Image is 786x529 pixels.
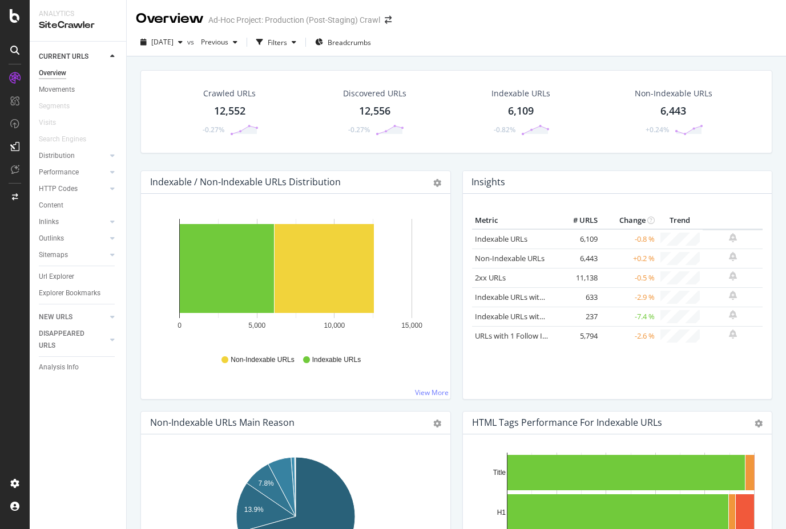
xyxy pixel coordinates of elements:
[755,420,763,428] div: gear
[415,388,449,397] a: View More
[39,133,86,145] div: Search Engines
[252,33,301,51] button: Filters
[208,14,380,26] div: Ad-Hoc Project: Production (Post-Staging) Crawl
[39,100,70,112] div: Segments
[39,233,107,245] a: Outlinks
[39,361,79,373] div: Analysis Info
[472,417,662,428] div: HTML Tags Performance for Indexable URLs
[136,9,204,29] div: Overview
[508,104,534,119] div: 6,109
[660,104,686,119] div: 6,443
[39,117,67,129] a: Visits
[600,287,658,307] td: -2.9 %
[258,479,274,487] text: 7.8%
[39,311,107,323] a: NEW URLS
[359,104,390,119] div: 12,556
[729,291,737,300] div: bell-plus
[196,33,242,51] button: Previous
[39,150,75,162] div: Distribution
[39,183,78,195] div: HTTP Codes
[475,234,527,244] a: Indexable URLs
[39,84,118,96] a: Movements
[39,19,117,32] div: SiteCrawler
[136,33,187,51] button: [DATE]
[472,212,555,229] th: Metric
[555,212,600,229] th: # URLS
[555,307,600,326] td: 237
[39,166,79,178] div: Performance
[600,307,658,326] td: -7.4 %
[39,84,75,96] div: Movements
[475,272,506,283] a: 2xx URLs
[343,88,406,99] div: Discovered URLs
[729,329,737,339] div: bell-plus
[311,33,376,51] button: Breadcrumbs
[39,328,107,352] a: DISAPPEARED URLS
[729,252,737,261] div: bell-plus
[328,38,371,47] span: Breadcrumbs
[39,361,118,373] a: Analysis Info
[39,249,107,261] a: Sitemaps
[39,200,118,211] a: Content
[401,322,422,329] text: 15,000
[39,150,107,162] a: Distribution
[433,420,441,428] div: gear
[555,268,600,287] td: 11,138
[658,212,703,229] th: Trend
[635,88,712,99] div: Non-Indexable URLs
[600,249,658,268] td: +0.2 %
[497,508,506,516] text: H1
[39,9,117,19] div: Analytics
[324,322,345,329] text: 10,000
[178,322,182,329] text: 0
[39,51,88,63] div: CURRENT URLS
[555,326,600,345] td: 5,794
[39,117,56,129] div: Visits
[39,51,107,63] a: CURRENT URLS
[39,249,68,261] div: Sitemaps
[39,216,107,228] a: Inlinks
[39,233,64,245] div: Outlinks
[39,67,66,79] div: Overview
[491,88,550,99] div: Indexable URLs
[312,355,361,365] span: Indexable URLs
[39,328,96,352] div: DISAPPEARED URLS
[729,310,737,319] div: bell-plus
[39,271,74,283] div: Url Explorer
[475,311,599,322] a: Indexable URLs with Bad Description
[729,233,737,242] div: bell-plus
[39,133,98,145] a: Search Engines
[196,37,228,47] span: Previous
[39,200,63,211] div: Content
[244,506,264,514] text: 13.9%
[475,331,559,341] a: URLs with 1 Follow Inlink
[203,125,224,135] div: -0.27%
[231,355,294,365] span: Non-Indexable URLs
[150,176,341,188] div: Indexable / Non-Indexable URLs Distribution
[39,100,81,112] a: Segments
[268,38,287,47] div: Filters
[433,179,441,187] div: gear
[555,249,600,268] td: 6,443
[248,322,265,329] text: 5,000
[39,287,100,299] div: Explorer Bookmarks
[150,417,295,428] div: Non-Indexable URLs Main Reason
[494,125,515,135] div: -0.82%
[600,268,658,287] td: -0.5 %
[600,212,658,229] th: Change
[203,88,256,99] div: Crawled URLs
[475,292,570,302] a: Indexable URLs with Bad H1
[493,469,506,477] text: Title
[39,287,118,299] a: Explorer Bookmarks
[385,16,392,24] div: arrow-right-arrow-left
[187,37,196,47] span: vs
[471,174,505,190] h4: Insights
[729,271,737,280] div: bell-plus
[39,183,107,195] a: HTTP Codes
[555,287,600,307] td: 633
[600,229,658,249] td: -0.8 %
[214,104,245,119] div: 12,552
[646,125,669,135] div: +0.24%
[150,212,441,344] svg: A chart.
[39,216,59,228] div: Inlinks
